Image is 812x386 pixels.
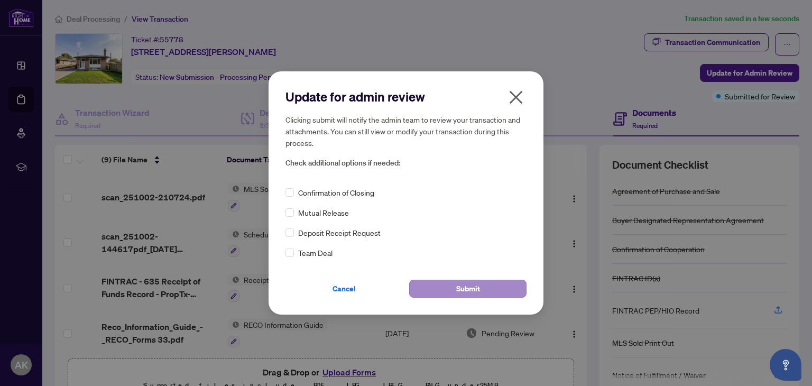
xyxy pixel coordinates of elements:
[285,157,527,169] span: Check additional options if needed:
[409,280,527,298] button: Submit
[285,88,527,105] h2: Update for admin review
[333,280,356,297] span: Cancel
[508,89,524,106] span: close
[770,349,801,381] button: Open asap
[298,187,374,198] span: Confirmation of Closing
[298,227,381,238] span: Deposit Receipt Request
[285,114,527,149] h5: Clicking submit will notify the admin team to review your transaction and attachments. You can st...
[456,280,480,297] span: Submit
[298,247,333,259] span: Team Deal
[285,280,403,298] button: Cancel
[298,207,349,218] span: Mutual Release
